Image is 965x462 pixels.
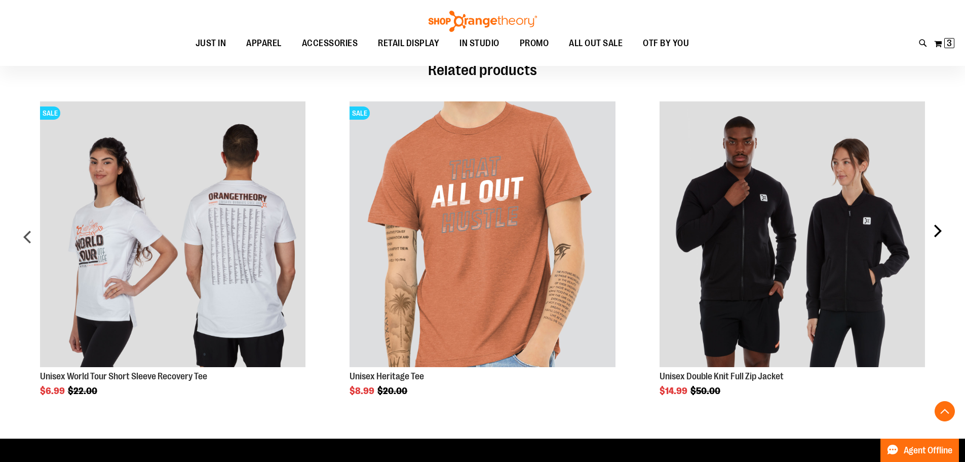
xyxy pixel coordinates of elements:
[350,101,615,367] img: Product image for Unisex Heritage Tee
[302,32,358,55] span: ACCESSORIES
[246,32,282,55] span: APPAREL
[350,101,615,369] a: Product Page Link
[18,86,38,396] div: prev
[40,101,305,369] a: Product Page Link
[350,106,370,120] span: SALE
[690,386,722,396] span: $50.00
[350,371,424,381] a: Unisex Heritage Tee
[428,61,537,79] span: Related products
[40,101,305,367] img: Product image for Unisex World Tour Short Sleeve Recovery Tee
[196,32,226,55] span: JUST IN
[40,386,66,396] span: $6.99
[350,386,376,396] span: $8.99
[904,446,952,455] span: Agent Offline
[947,38,952,48] span: 3
[569,32,623,55] span: ALL OUT SALE
[880,439,959,462] button: Agent Offline
[660,386,689,396] span: $14.99
[377,386,409,396] span: $20.00
[935,401,955,421] button: Back To Top
[643,32,689,55] span: OTF BY YOU
[427,11,538,32] img: Shop Orangetheory
[40,106,60,120] span: SALE
[660,101,925,369] a: Product Page Link
[660,101,925,367] img: Product image for Unisex Double Knit Full Zip Jacket
[68,386,99,396] span: $22.00
[660,371,784,381] a: Unisex Double Knit Full Zip Jacket
[927,86,947,396] div: next
[459,32,499,55] span: IN STUDIO
[40,371,207,381] a: Unisex World Tour Short Sleeve Recovery Tee
[378,32,439,55] span: RETAIL DISPLAY
[520,32,549,55] span: PROMO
